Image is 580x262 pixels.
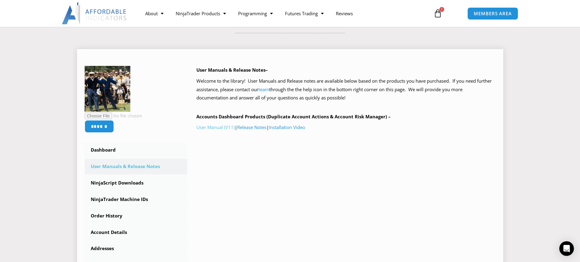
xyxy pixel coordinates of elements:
[85,224,188,240] a: Account Details
[424,5,451,22] a: 1
[139,6,427,20] nav: Menu
[85,241,188,257] a: Addresses
[237,124,266,130] a: Release Notes
[85,142,188,158] a: Dashboard
[196,67,268,73] b: User Manuals & Release Notes–
[559,241,574,256] div: Open Intercom Messenger
[279,6,330,20] a: Futures Trading
[439,7,444,12] span: 1
[196,77,496,102] p: Welcome to the library! User Manuals and Release notes are available below based on the products ...
[85,159,188,174] a: User Manuals & Release Notes
[196,123,496,132] p: | |
[85,192,188,207] a: NinjaTrader Machine IDs
[62,2,127,24] img: LogoAI | Affordable Indicators – NinjaTrader
[139,6,170,20] a: About
[330,6,359,20] a: Reviews
[269,124,305,130] a: Installation Video
[85,175,188,191] a: NinjaScript Downloads
[258,86,269,92] a: team
[85,208,188,224] a: Order History
[474,11,512,16] span: MEMBERS AREA
[196,113,391,120] b: Accounts Dashboard Products (Duplicate Account Actions & Account Risk Manager) –
[467,7,518,20] a: MEMBERS AREA
[170,6,232,20] a: NinjaTrader Products
[196,124,235,130] a: User Manual (V11)
[232,6,279,20] a: Programming
[85,66,130,112] img: 894b367cd088f14db94deaa1e9bdb3693513caea9772e8c855164354ffbf841c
